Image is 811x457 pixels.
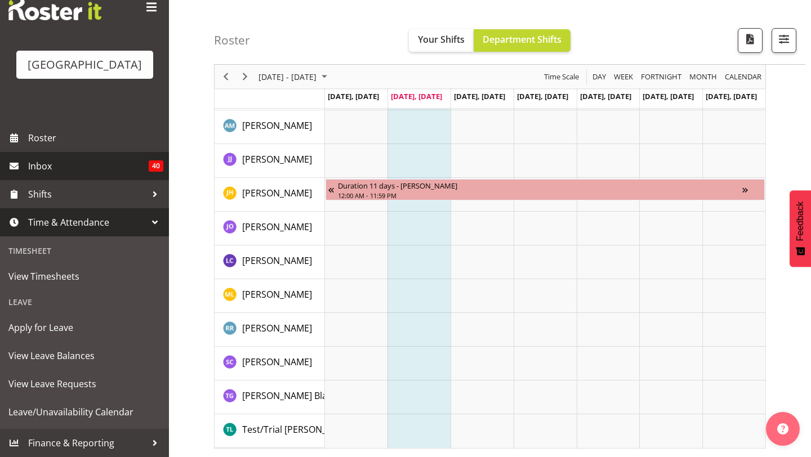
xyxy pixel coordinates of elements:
[242,186,312,200] a: [PERSON_NAME]
[215,279,325,313] td: Mark Lieshout resource
[28,56,142,73] div: [GEOGRAPHIC_DATA]
[795,201,805,241] span: Feedback
[242,153,312,166] a: [PERSON_NAME]
[688,70,719,84] button: Timeline Month
[474,29,571,52] button: Department Shifts
[242,356,312,368] span: [PERSON_NAME]
[643,91,694,101] span: [DATE], [DATE]
[591,70,608,84] button: Timeline Day
[215,313,325,347] td: Rashan Ryan resource
[338,180,742,191] div: Duration 11 days - [PERSON_NAME]
[772,28,796,53] button: Filter Shifts
[235,65,255,88] div: Next
[3,370,166,398] a: View Leave Requests
[242,119,312,132] a: [PERSON_NAME]
[257,70,332,84] button: September 01 - 07, 2025
[517,91,568,101] span: [DATE], [DATE]
[3,342,166,370] a: View Leave Balances
[149,160,163,172] span: 40
[639,70,684,84] button: Fortnight
[215,245,325,279] td: Laurie Cook resource
[28,186,146,203] span: Shifts
[216,65,235,88] div: Previous
[242,389,336,402] span: [PERSON_NAME] Black
[215,380,325,414] td: Taylor Greenwood Black resource
[8,268,161,285] span: View Timesheets
[219,70,234,84] button: Previous
[688,70,718,84] span: Month
[215,178,325,212] td: Jayden Horsley resource
[242,288,312,301] a: [PERSON_NAME]
[215,144,325,178] td: Jade Johnson resource
[3,290,166,313] div: Leave
[242,187,312,199] span: [PERSON_NAME]
[724,70,763,84] span: calendar
[214,34,250,47] h4: Roster
[28,214,146,231] span: Time & Attendance
[326,179,765,200] div: Jayden Horsley"s event - Duration 11 days - Jayden Horsley Begin From Saturday, August 30, 2025 a...
[409,29,474,52] button: Your Shifts
[242,221,312,233] span: [PERSON_NAME]
[8,347,161,364] span: View Leave Balances
[612,70,635,84] button: Timeline Week
[242,389,336,402] a: [PERSON_NAME] Black
[8,404,161,420] span: Leave/Unavailability Calendar
[542,70,581,84] button: Time Scale
[790,190,811,267] button: Feedback - Show survey
[613,70,634,84] span: Week
[28,158,149,174] span: Inbox
[242,254,312,267] a: [PERSON_NAME]
[215,347,325,380] td: Stephen Cook resource
[723,70,764,84] button: Month
[8,375,161,392] span: View Leave Requests
[454,91,505,101] span: [DATE], [DATE]
[28,434,146,451] span: Finance & Reporting
[242,355,312,369] a: [PERSON_NAME]
[328,91,379,101] span: [DATE], [DATE]
[640,70,683,84] span: Fortnight
[391,91,442,101] span: [DATE], [DATE]
[3,398,166,426] a: Leave/Unavailability Calendar
[242,423,354,436] span: Test/Trial [PERSON_NAME]
[338,191,742,200] div: 12:00 AM - 11:59 PM
[3,239,166,262] div: Timesheet
[738,28,763,53] button: Download a PDF of the roster according to the set date range.
[242,254,312,267] span: [PERSON_NAME]
[591,70,607,84] span: Day
[8,319,161,336] span: Apply for Leave
[238,70,253,84] button: Next
[242,220,312,234] a: [PERSON_NAME]
[242,321,312,335] a: [PERSON_NAME]
[28,129,163,146] span: Roster
[3,262,166,290] a: View Timesheets
[483,33,562,46] span: Department Shifts
[215,212,325,245] td: Jayden O'Byrne resource
[242,423,354,436] a: Test/Trial [PERSON_NAME]
[215,110,325,144] td: Angus McLeay resource
[580,91,631,101] span: [DATE], [DATE]
[777,423,788,434] img: help-xxl-2.png
[418,33,465,46] span: Your Shifts
[215,414,325,448] td: Test/Trial Laurie resource
[3,313,166,342] a: Apply for Leave
[543,70,580,84] span: Time Scale
[706,91,757,101] span: [DATE], [DATE]
[257,70,318,84] span: [DATE] - [DATE]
